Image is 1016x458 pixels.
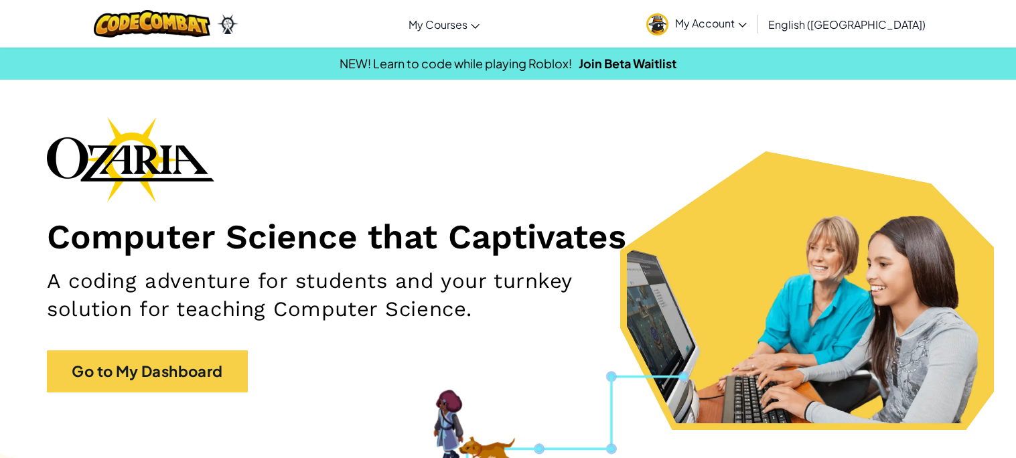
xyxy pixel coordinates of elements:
img: Ozaria branding logo [47,117,214,202]
a: English ([GEOGRAPHIC_DATA]) [761,6,932,42]
a: My Courses [402,6,486,42]
span: My Courses [409,17,467,31]
a: Join Beta Waitlist [579,56,676,71]
span: My Account [675,16,747,30]
a: Go to My Dashboard [47,350,248,392]
a: My Account [640,3,753,45]
img: Ozaria [217,14,238,34]
h1: Computer Science that Captivates [47,216,969,257]
span: English ([GEOGRAPHIC_DATA]) [768,17,926,31]
h2: A coding adventure for students and your turnkey solution for teaching Computer Science. [47,267,665,323]
img: CodeCombat logo [94,10,211,37]
span: NEW! Learn to code while playing Roblox! [340,56,572,71]
img: avatar [646,13,668,35]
